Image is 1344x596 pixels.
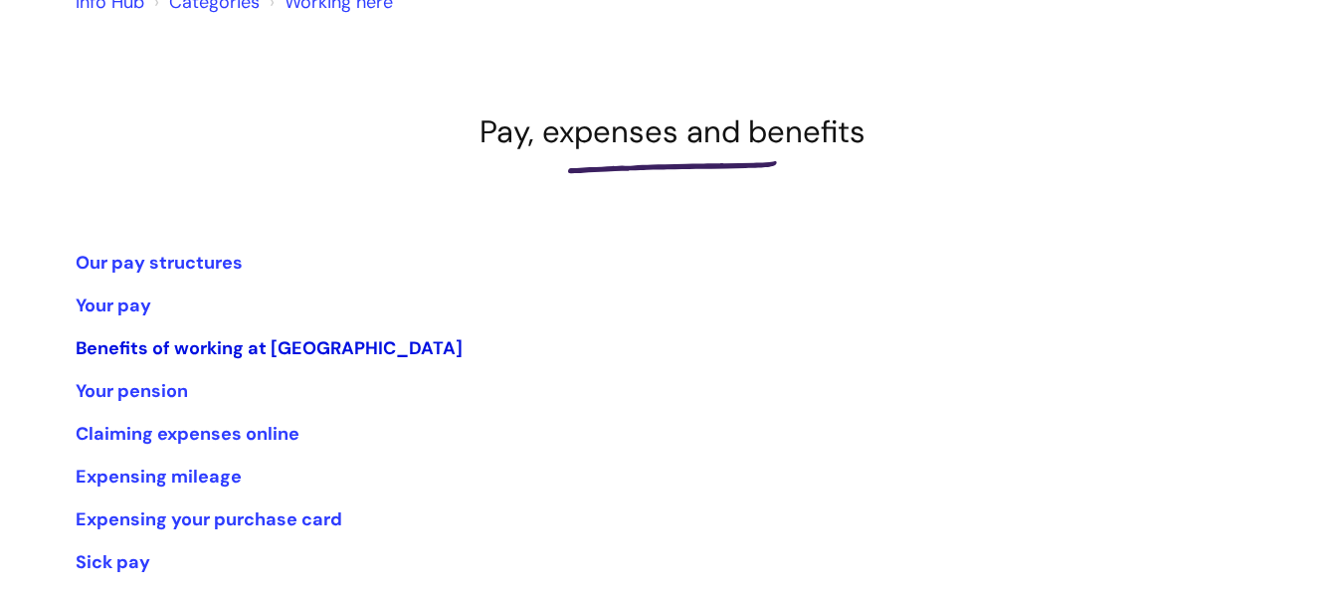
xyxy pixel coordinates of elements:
[76,422,299,446] a: Claiming expenses online
[76,251,243,275] a: Our pay structures
[76,550,150,574] a: Sick pay
[76,507,342,531] a: Expensing your purchase card
[76,465,242,489] a: Expensing mileage
[76,336,463,360] a: Benefits of working at [GEOGRAPHIC_DATA]
[76,379,188,403] a: Your pension
[76,113,1269,150] h1: Pay, expenses and benefits
[76,294,151,317] a: Your pay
